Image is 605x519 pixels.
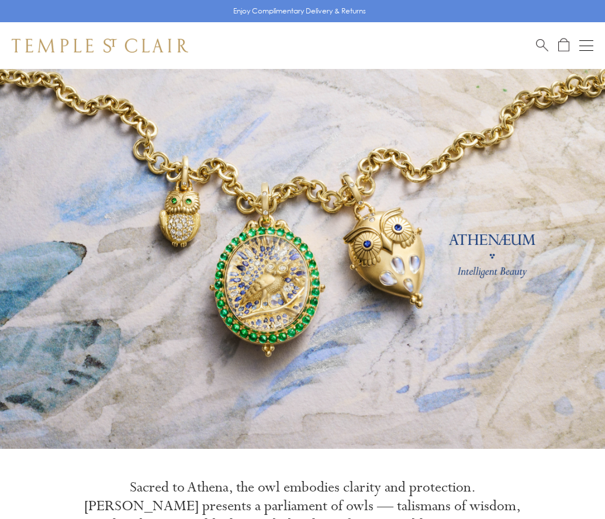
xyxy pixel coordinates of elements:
p: Enjoy Complimentary Delivery & Returns [233,5,366,17]
img: Temple St. Clair [12,39,188,53]
a: Search [536,38,548,53]
a: Open Shopping Bag [558,38,569,53]
button: Open navigation [579,39,593,53]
